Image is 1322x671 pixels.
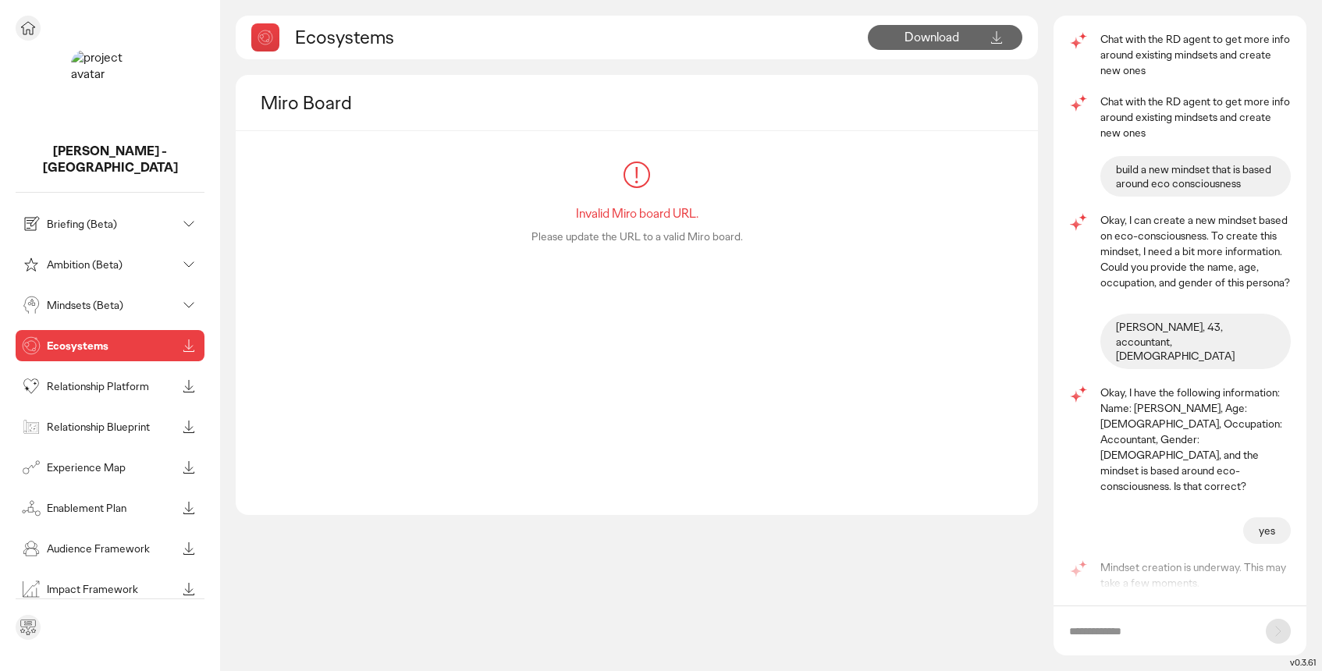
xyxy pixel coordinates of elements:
button: Download [868,25,1022,50]
p: Please update the URL to a valid Miro board. [531,229,743,244]
div: build a new mindset that is based around eco consciousness [1100,156,1291,197]
div: [PERSON_NAME], 43, accountant, [DEMOGRAPHIC_DATA] [1100,314,1291,369]
p: Chat with the RD agent to get more info around existing mindsets and create new ones [1100,31,1291,78]
p: Okay, I have the following information: Name: [PERSON_NAME], Age: [DEMOGRAPHIC_DATA], Occupation:... [1100,385,1291,494]
p: Relationship Platform [47,381,176,392]
h2: Miro Board [261,91,352,115]
p: Mindset creation is underway. This may take a few moments. [1100,559,1291,591]
p: Estée Lauder - Czech Republic [16,144,204,176]
p: Enablement Plan [47,502,176,513]
p: Ambition (Beta) [47,259,176,270]
p: Okay, I can create a new mindset based on eco-consciousness. To create this mindset, I need a bit... [1100,212,1291,290]
div: Send feedback [16,615,41,640]
p: Relationship Blueprint [47,421,176,432]
p: Briefing (Beta) [47,218,176,229]
p: Invalid Miro board URL. [576,206,698,222]
h2: Ecosystems [295,25,394,49]
p: Audience Framework [47,543,176,554]
div: yes [1243,517,1291,544]
p: Chat with the RD agent to get more info around existing mindsets and create new ones [1100,94,1291,140]
p: Experience Map [47,462,176,473]
span: Download [904,29,959,45]
p: Mindsets (Beta) [47,300,176,311]
p: Impact Framework [47,584,176,595]
p: Ecosystems [47,340,176,351]
img: project avatar [71,50,149,128]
